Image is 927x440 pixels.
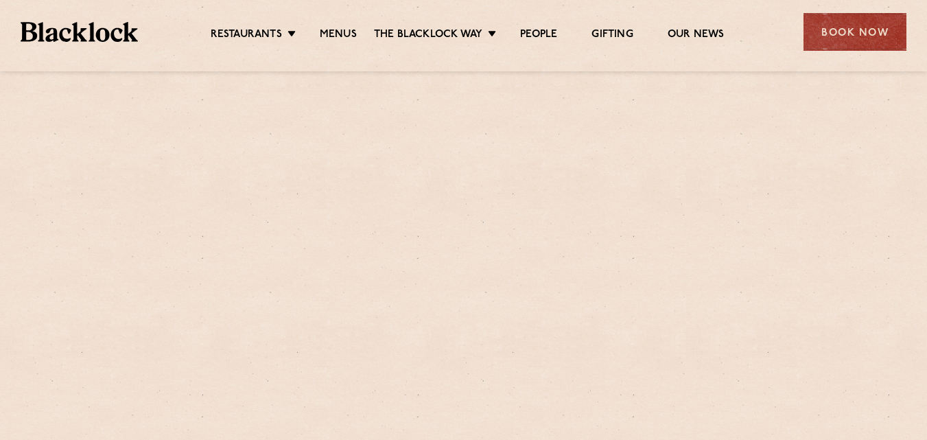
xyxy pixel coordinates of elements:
a: The Blacklock Way [374,28,482,43]
a: Restaurants [211,28,282,43]
a: Our News [668,28,725,43]
a: Gifting [591,28,633,43]
a: People [520,28,557,43]
img: BL_Textured_Logo-footer-cropped.svg [21,22,138,42]
a: Menus [320,28,357,43]
div: Book Now [803,13,906,51]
